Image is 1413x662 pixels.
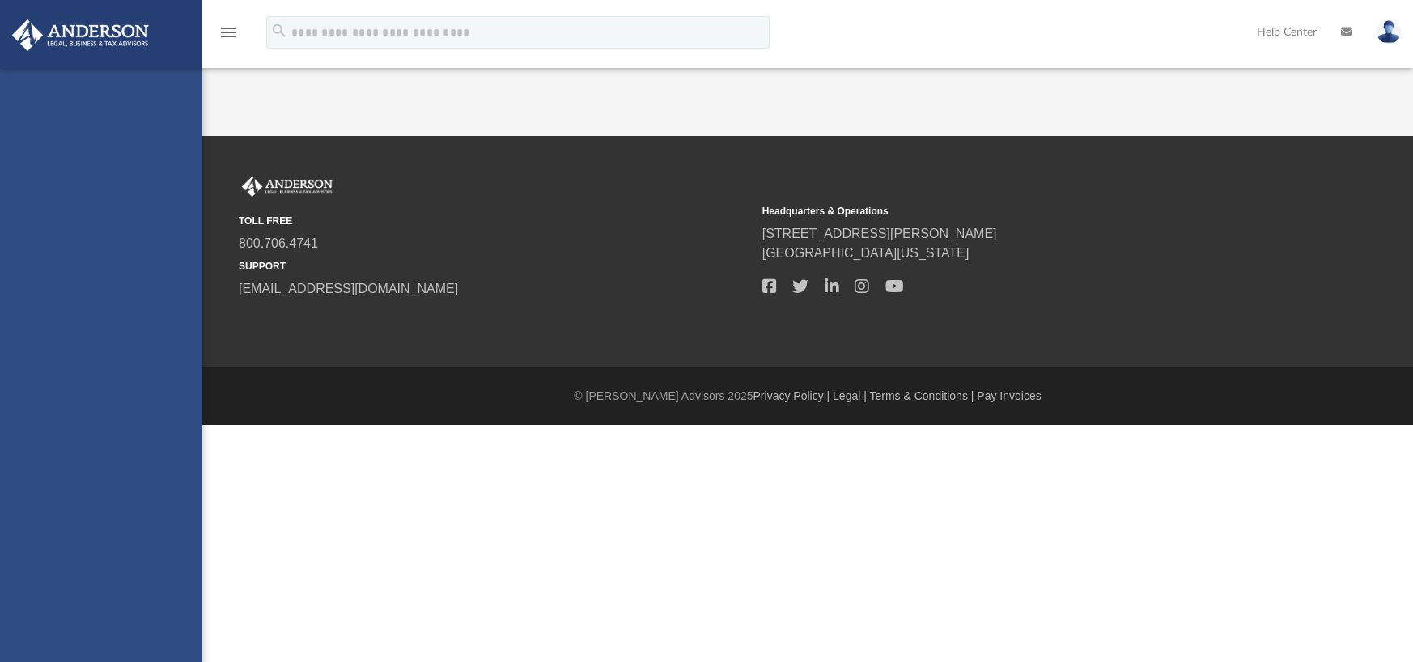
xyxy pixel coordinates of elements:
a: menu [219,31,238,42]
img: Anderson Advisors Platinum Portal [239,176,336,197]
img: Anderson Advisors Platinum Portal [7,19,154,51]
small: SUPPORT [239,259,751,274]
a: [STREET_ADDRESS][PERSON_NAME] [762,227,997,240]
small: TOLL FREE [239,214,751,228]
img: User Pic [1377,20,1401,44]
i: search [270,22,288,40]
div: © [PERSON_NAME] Advisors 2025 [202,388,1413,405]
a: [EMAIL_ADDRESS][DOMAIN_NAME] [239,282,458,295]
a: Legal | [833,389,867,402]
small: Headquarters & Operations [762,204,1275,219]
a: Privacy Policy | [753,389,830,402]
a: [GEOGRAPHIC_DATA][US_STATE] [762,246,970,260]
a: Pay Invoices [977,389,1041,402]
a: 800.706.4741 [239,236,318,250]
a: Terms & Conditions | [870,389,974,402]
i: menu [219,23,238,42]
